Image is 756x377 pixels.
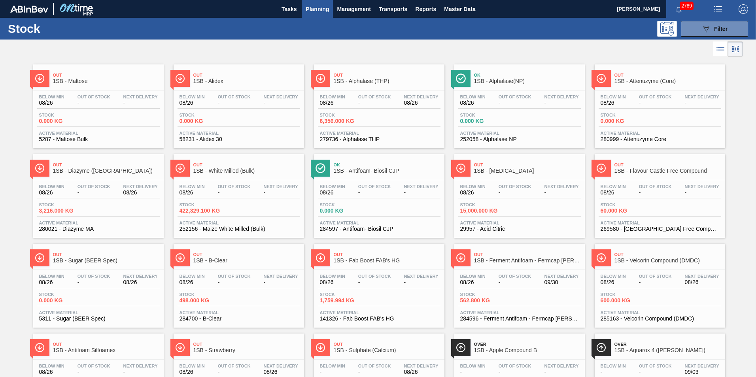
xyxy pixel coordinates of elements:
span: Stock [601,202,656,207]
span: Active Material [601,221,719,225]
span: 1SB - Sulphate (Calcium) [334,347,440,353]
span: Stock [39,202,94,207]
span: - [264,100,298,106]
span: - [544,100,579,106]
a: ÍconeOut1SB - Ferment Antifoam - Fermcap [PERSON_NAME]Below Min08/26Out Of Stock-Next Delivery09/... [448,238,589,328]
img: Logout [739,4,748,14]
span: - [218,190,251,196]
span: 0.000 KG [39,298,94,303]
span: Stock [39,292,94,297]
span: Out [334,342,440,347]
span: - [358,279,391,285]
span: Out [193,162,300,167]
span: Stock [460,292,516,297]
span: 0.000 KG [601,118,656,124]
span: Below Min [180,184,205,189]
span: 08/26 [404,100,438,106]
span: 08/26 [264,369,298,375]
span: Next Delivery [123,94,158,99]
span: Filter [714,26,728,32]
span: 1SB - Alphalase(NP) [474,78,581,84]
span: Out Of Stock [499,184,531,189]
span: Out Of Stock [218,274,251,279]
span: Out Of Stock [639,184,672,189]
span: Active Material [601,310,719,315]
span: Out Of Stock [358,94,391,99]
button: Filter [681,21,748,37]
span: Next Delivery [264,364,298,368]
img: Ícone [175,163,185,173]
span: - [544,369,579,375]
img: Ícone [596,343,606,352]
span: 08/26 [320,279,345,285]
div: Programming: no user selected [657,21,677,37]
span: 1SB - Citric Acid [474,168,581,174]
span: 0.000 KG [180,118,235,124]
span: Below Min [460,364,486,368]
span: - [499,100,531,106]
span: Below Min [460,94,486,99]
span: - [601,369,626,375]
span: - [639,190,672,196]
span: 269580 - Flavour Castle Free Compound [601,226,719,232]
a: ÍconeOut1SB - Attenuzyme (Core)Below Min08/26Out Of Stock-Next Delivery-Stock0.000 KGActive Mater... [589,58,729,148]
span: Next Delivery [264,94,298,99]
span: 1SB - Alphalase (THP) [334,78,440,84]
button: Notifications [666,4,692,15]
span: 08/26 [39,100,64,106]
img: Ícone [175,253,185,263]
div: List Vision [713,41,728,57]
a: ÍconeOut1SB - Alphalase (THP)Below Min08/26Out Of Stock-Next Delivery08/26Stock6,356.000 KGActive... [308,58,448,148]
span: 08/26 [320,100,345,106]
img: Ícone [175,343,185,352]
span: Next Delivery [404,184,438,189]
span: 08/26 [123,279,158,285]
span: Out Of Stock [358,184,391,189]
span: 252058 - Alphalase NP [460,136,579,142]
span: - [685,190,719,196]
span: Out Of Stock [639,94,672,99]
a: ÍconeOut1SB - Velcorin Compound (DMDC)Below Min08/26Out Of Stock-Next Delivery08/26Stock600.000 K... [589,238,729,328]
span: Management [337,4,371,14]
span: Out Of Stock [77,184,110,189]
span: 08/26 [39,279,64,285]
span: Out Of Stock [499,274,531,279]
span: 1,759.994 KG [320,298,375,303]
span: 2789 [680,2,694,10]
span: 08/26 [39,190,64,196]
span: Out Of Stock [639,274,672,279]
span: Next Delivery [685,184,719,189]
span: Stock [180,202,235,207]
span: 284597 - Antifoam- Biosil CJP [320,226,438,232]
span: 1SB - Aquarox 4 (Rosemary) [614,347,721,353]
img: Ícone [596,253,606,263]
span: Below Min [460,274,486,279]
span: 285163 - Velcorin Compound (DMDC) [601,316,719,322]
img: userActions [713,4,723,14]
span: Out [474,252,581,257]
span: Below Min [39,364,64,368]
span: - [218,279,251,285]
span: 08/26 [601,190,626,196]
span: Tasks [280,4,298,14]
span: 3,216.000 KG [39,208,94,214]
span: - [404,279,438,285]
span: Active Material [320,131,438,136]
span: Next Delivery [404,274,438,279]
span: Below Min [601,94,626,99]
img: Ícone [456,74,466,83]
span: Active Material [39,221,158,225]
span: Out Of Stock [499,94,531,99]
img: Ícone [456,163,466,173]
span: Out Of Stock [218,364,251,368]
span: - [264,279,298,285]
span: 141326 - Fab Boost FAB's HG [320,316,438,322]
img: Ícone [316,163,325,173]
span: 5311 - Sugar (BEER Spec) [39,316,158,322]
img: Ícone [35,343,45,352]
span: Planning [306,4,329,14]
span: - [639,100,672,106]
span: Out [474,162,581,167]
span: Next Delivery [685,364,719,368]
span: 09/03 [685,369,719,375]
